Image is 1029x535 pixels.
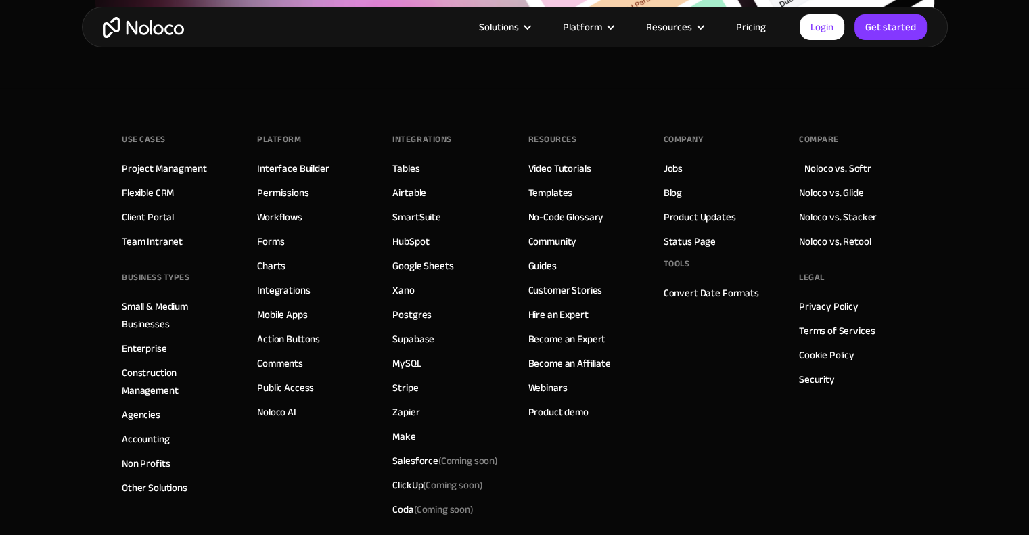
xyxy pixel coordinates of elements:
[799,208,877,226] a: Noloco vs. Stacker
[257,208,302,226] a: Workflows
[528,160,591,177] a: Video Tutorials
[122,364,230,399] a: Construction Management
[122,129,166,149] div: Use Cases
[479,18,519,36] div: Solutions
[528,354,611,372] a: Become an Affiliate
[392,129,451,149] div: INTEGRATIONS
[257,403,296,421] a: Noloco AI
[800,14,844,40] a: Login
[257,379,314,396] a: Public Access
[122,340,167,357] a: Enterprise
[804,160,871,177] a: Noloco vs. Softr
[719,18,783,36] a: Pricing
[799,322,875,340] a: Terms of Services
[103,17,184,38] a: home
[799,298,859,315] a: Privacy Policy
[528,306,589,323] a: Hire an Expert
[392,233,429,250] a: HubSpot
[257,257,285,275] a: Charts
[799,371,835,388] a: Security
[257,306,307,323] a: Mobile Apps
[392,452,498,469] div: Salesforce
[799,267,825,287] div: Legal
[528,403,589,421] a: Product demo
[528,208,604,226] a: No-Code Glossary
[528,257,557,275] a: Guides
[664,284,759,302] a: Convert Date Formats
[392,257,453,275] a: Google Sheets
[392,281,414,299] a: Xano
[257,160,329,177] a: Interface Builder
[257,129,301,149] div: Platform
[257,354,303,372] a: Comments
[664,233,716,250] a: Status Page
[563,18,602,36] div: Platform
[664,129,704,149] div: Company
[122,479,187,496] a: Other Solutions
[664,208,736,226] a: Product Updates
[546,18,629,36] div: Platform
[799,346,854,364] a: Cookie Policy
[414,500,474,519] span: (Coming soon)
[122,455,170,472] a: Non Profits
[392,208,441,226] a: SmartSuite
[528,330,606,348] a: Become an Expert
[528,233,577,250] a: Community
[122,160,206,177] a: Project Managment
[257,330,320,348] a: Action Buttons
[799,233,871,250] a: Noloco vs. Retool
[122,184,174,202] a: Flexible CRM
[392,330,434,348] a: Supabase
[664,254,690,274] div: Tools
[392,184,426,202] a: Airtable
[392,476,482,494] div: ClickUp
[122,430,170,448] a: Accounting
[799,129,839,149] div: Compare
[392,501,473,518] div: Coda
[528,281,603,299] a: Customer Stories
[392,427,415,445] a: Make
[462,18,546,36] div: Solutions
[664,160,683,177] a: Jobs
[122,406,160,423] a: Agencies
[122,298,230,333] a: Small & Medium Businesses
[528,379,568,396] a: Webinars
[122,208,174,226] a: Client Portal
[392,379,418,396] a: Stripe
[528,184,573,202] a: Templates
[392,160,419,177] a: Tables
[528,129,577,149] div: Resources
[646,18,692,36] div: Resources
[257,233,284,250] a: Forms
[122,267,189,287] div: BUSINESS TYPES
[438,451,498,470] span: (Coming soon)
[392,354,421,372] a: MySQL
[664,184,682,202] a: Blog
[257,281,310,299] a: Integrations
[854,14,927,40] a: Get started
[122,233,183,250] a: Team Intranet
[629,18,719,36] div: Resources
[257,184,308,202] a: Permissions
[423,475,482,494] span: (Coming soon)
[392,403,419,421] a: Zapier
[392,306,432,323] a: Postgres
[799,184,864,202] a: Noloco vs. Glide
